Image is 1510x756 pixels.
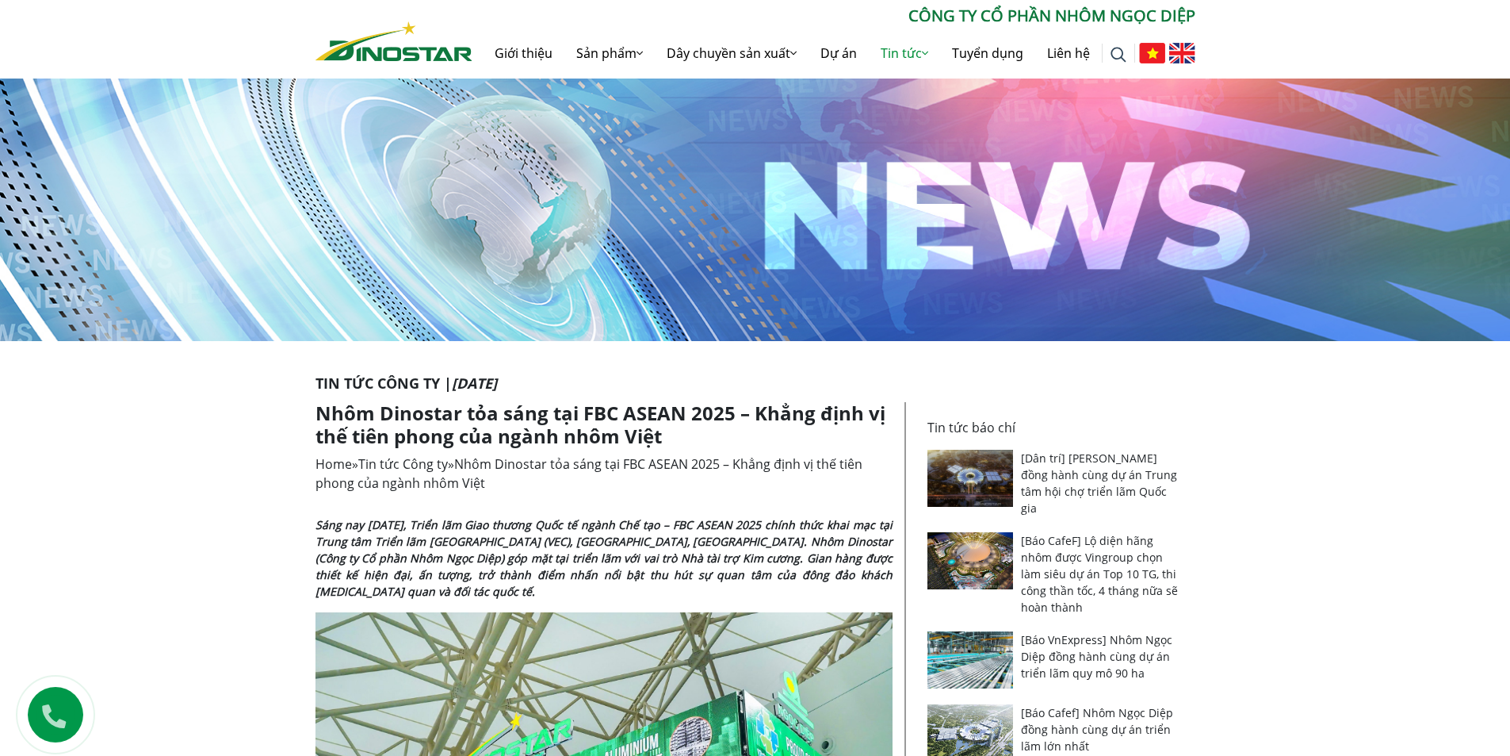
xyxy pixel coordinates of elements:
img: search [1111,47,1126,63]
img: English [1169,43,1195,63]
a: Giới thiệu [483,28,564,79]
i: [DATE] [452,374,497,393]
img: [Báo VnExpress] Nhôm Ngọc Diệp đồng hành cùng dự án triển lãm quy mô 90 ha [927,631,1014,689]
strong: Sáng nay [DATE], Triển lãm Giao thương Quốc tế ngành Chế tạo – FBC ASEAN 2025 chính thức khai mạc... [315,517,893,599]
a: [Dân trí] [PERSON_NAME] đồng hành cùng dự án Trung tâm hội chợ triển lãm Quốc gia [1021,451,1177,516]
img: [Báo CafeF] Lộ diện hãng nhôm được Vingroup chọn làm siêu dự án Top 10 TG, thi công thần tốc, 4 t... [927,532,1014,589]
a: Sản phẩm [564,28,655,79]
a: [Báo CafeF] Lộ diện hãng nhôm được Vingroup chọn làm siêu dự án Top 10 TG, thi công thần tốc, 4 t... [1021,533,1178,615]
p: Tin tức báo chí [927,418,1186,437]
span: Nhôm Dinostar tỏa sáng tại FBC ASEAN 2025 – Khẳng định vị thế tiên phong của ngành nhôm Việt [315,455,862,492]
p: Tin tức Công ty | [315,373,1195,394]
img: [Dân trí] Nhôm Ngọc Diệp đồng hành cùng dự án Trung tâm hội chợ triển lãm Quốc gia [927,450,1014,507]
a: Tin tức Công ty [358,455,448,473]
img: Tiếng Việt [1139,43,1165,63]
p: CÔNG TY CỔ PHẦN NHÔM NGỌC DIỆP [472,4,1195,28]
img: Nhôm Dinostar [315,21,472,61]
span: » » [315,455,862,492]
a: Home [315,455,352,473]
a: [Báo VnExpress] Nhôm Ngọc Diệp đồng hành cùng dự án triển lãm quy mô 90 ha [1021,632,1172,681]
a: Dự án [809,28,869,79]
h1: Nhôm Dinostar tỏa sáng tại FBC ASEAN 2025 – Khẳng định vị thế tiên phong của ngành nhôm Việt [315,402,893,448]
a: Tin tức [869,28,940,79]
a: Dây chuyền sản xuất [655,28,809,79]
a: Tuyển dụng [940,28,1035,79]
a: Liên hệ [1035,28,1102,79]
